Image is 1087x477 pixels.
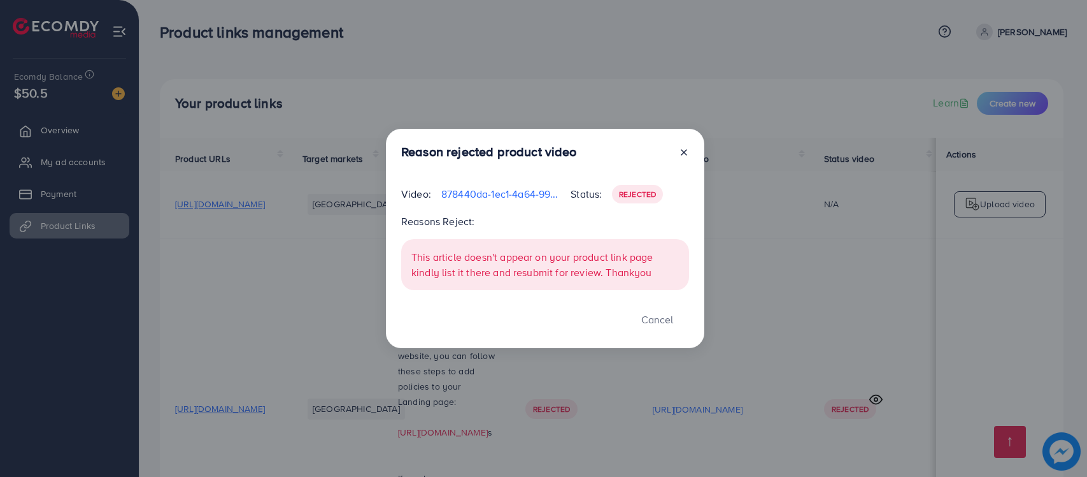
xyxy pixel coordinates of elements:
p: Reasons Reject: [401,214,689,229]
button: Cancel [625,305,689,333]
p: This article doesn't appear on your product link page kindly list it there and resubmit for revie... [411,249,679,280]
p: Status: [571,186,602,202]
p: 878440da-1ec1-4a64-99cf-ef09caabf759-1759774333803.mp4 [441,186,560,202]
span: Rejected [619,189,656,200]
h3: Reason rejected product video [401,144,577,159]
p: Video: [401,186,431,202]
